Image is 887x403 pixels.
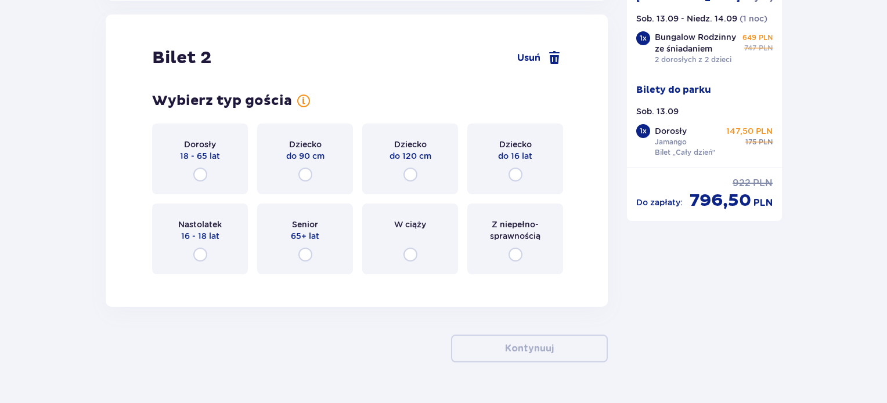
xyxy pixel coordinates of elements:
p: PLN [753,197,773,209]
p: PLN [753,177,773,190]
a: Usuń [517,51,561,65]
p: Sob. 13.09 [636,106,679,117]
p: Nastolatek [178,219,222,230]
p: Wybierz typ gościa [152,92,292,110]
p: 747 [744,43,756,53]
p: Bilet 2 [152,47,211,69]
p: Bungalow Rodzinny ze śniadaniem [655,31,738,55]
p: Dorosły [184,139,216,150]
p: 65+ lat [291,230,319,242]
p: 175 [745,137,756,147]
p: Jamango [655,137,687,147]
p: PLN [759,32,773,43]
p: Dorosły [655,125,687,137]
p: W ciąży [394,219,426,230]
p: 18 - 65 lat [180,150,220,162]
p: do 90 cm [286,150,324,162]
p: Dziecko [394,139,427,150]
p: do 16 lat [498,150,532,162]
p: 2 dorosłych z 2 dzieci [655,55,731,65]
p: Dziecko [289,139,322,150]
p: 922 [733,177,751,190]
p: Do zapłaty : [636,197,683,208]
p: 796,50 [690,190,751,212]
p: PLN [759,43,773,53]
p: Z niepełno­sprawnością [478,219,553,242]
p: Kontynuuj [505,342,554,355]
p: Senior [292,219,318,230]
div: 1 x [636,124,650,138]
p: 147,50 PLN [726,125,773,137]
p: ( 1 noc ) [740,13,767,24]
p: PLN [759,137,773,147]
p: Dziecko [499,139,532,150]
p: 16 - 18 lat [181,230,219,242]
p: Bilet „Cały dzień” [655,147,716,158]
button: Kontynuuj [451,335,608,362]
p: Sob. 13.09 - Niedz. 14.09 [636,13,737,24]
span: Usuń [517,52,540,64]
p: do 120 cm [390,150,431,162]
p: 649 [742,32,756,43]
p: Bilety do parku [636,83,711,96]
div: 1 x [636,31,650,45]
